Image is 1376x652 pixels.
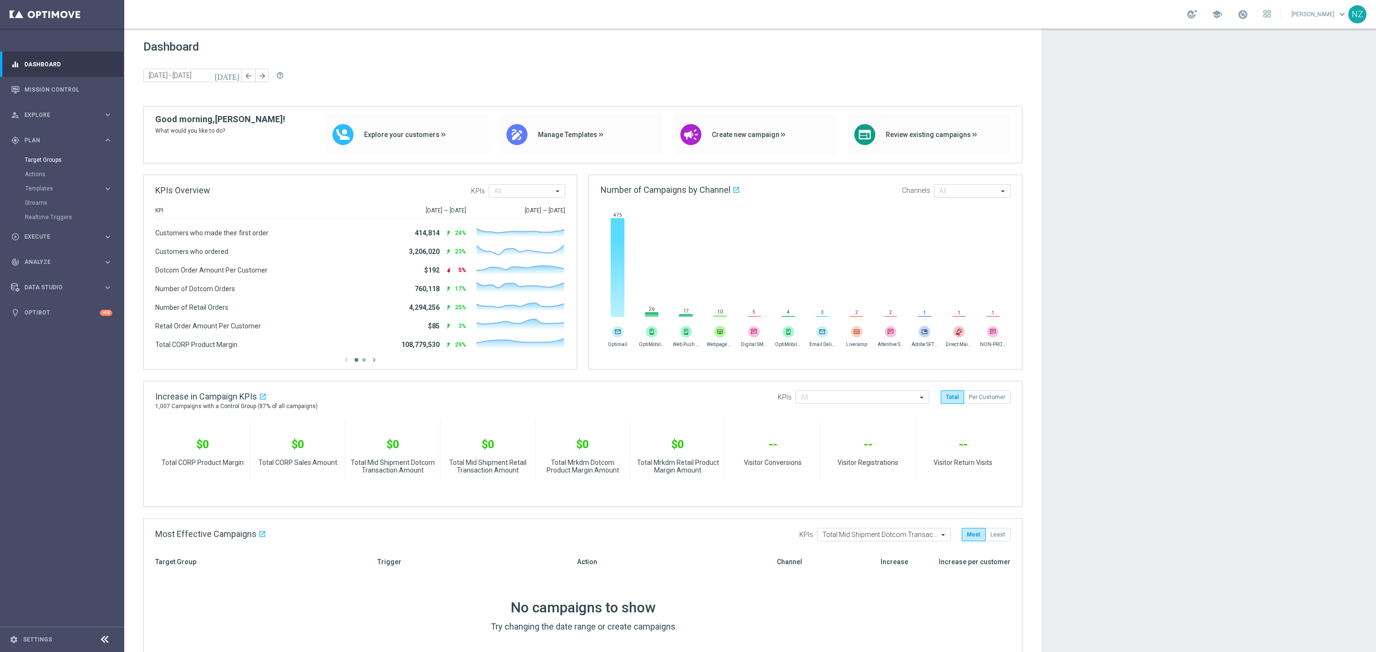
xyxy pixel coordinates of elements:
[24,284,103,290] span: Data Studio
[1212,9,1222,20] span: school
[103,258,112,267] i: keyboard_arrow_right
[1337,9,1347,20] span: keyboard_arrow_down
[25,181,123,196] div: Templates
[10,635,18,644] i: settings
[11,136,20,145] i: gps_fixed
[25,213,99,221] a: Realtime Triggers
[100,310,112,316] div: +10
[11,60,20,69] i: equalizer
[11,232,20,241] i: play_circle_outline
[103,184,112,193] i: keyboard_arrow_right
[25,153,123,167] div: Target Groups
[24,137,103,143] span: Plan
[1348,5,1366,23] div: NZ
[25,167,123,181] div: Actions
[103,283,112,292] i: keyboard_arrow_right
[11,309,113,316] button: lightbulb Optibot +10
[11,283,103,292] div: Data Studio
[11,137,113,144] button: gps_fixed Plan keyboard_arrow_right
[11,86,113,94] button: Mission Control
[24,112,103,118] span: Explore
[11,258,20,266] i: track_changes
[103,232,112,242] i: keyboard_arrow_right
[11,52,112,77] div: Dashboard
[11,284,113,291] button: Data Studio keyboard_arrow_right
[25,186,103,191] div: Templates
[25,210,123,224] div: Realtime Triggers
[1290,7,1348,21] a: [PERSON_NAME]keyboard_arrow_down
[23,637,52,642] a: Settings
[25,186,94,191] span: Templates
[11,233,113,241] button: play_circle_outline Execute keyboard_arrow_right
[11,61,113,68] button: equalizer Dashboard
[103,136,112,145] i: keyboard_arrow_right
[11,258,113,266] button: track_changes Analyze keyboard_arrow_right
[11,300,112,326] div: Optibot
[25,196,123,210] div: Streams
[11,111,20,119] i: person_search
[24,234,103,240] span: Execute
[103,110,112,119] i: keyboard_arrow_right
[11,308,20,317] i: lightbulb
[24,52,112,77] a: Dashboard
[24,300,100,326] a: Optibot
[25,185,113,192] button: Templates keyboard_arrow_right
[25,170,99,178] a: Actions
[11,111,103,119] div: Explore
[11,136,103,145] div: Plan
[24,259,103,265] span: Analyze
[11,258,103,266] div: Analyze
[11,77,112,102] div: Mission Control
[24,77,112,102] a: Mission Control
[11,232,103,241] div: Execute
[11,111,113,119] button: person_search Explore keyboard_arrow_right
[25,156,99,164] a: Target Groups
[25,199,99,207] a: Streams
